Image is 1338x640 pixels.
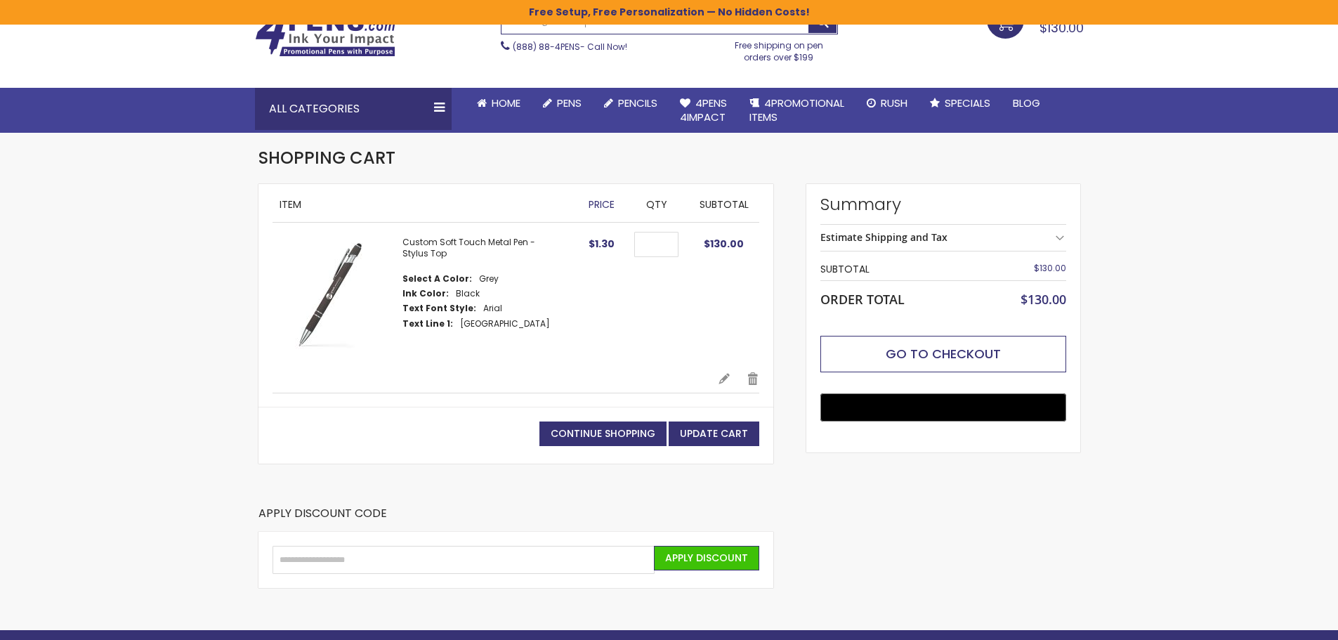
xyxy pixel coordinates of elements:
[255,12,395,57] img: 4Pens Custom Pens and Promotional Products
[456,288,480,299] dd: Black
[513,41,580,53] a: (888) 88-4PENS
[258,506,387,532] strong: Apply Discount Code
[618,96,657,110] span: Pencils
[1039,19,1084,37] span: $130.00
[479,273,499,285] dd: Grey
[1222,602,1338,640] iframe: Google Customer Reviews
[539,422,667,446] a: Continue Shopping
[820,289,905,308] strong: Order Total
[820,336,1066,372] button: Go to Checkout
[669,88,738,133] a: 4Pens4impact
[483,303,502,314] dd: Arial
[402,273,472,285] dt: Select A Color
[589,237,615,251] span: $1.30
[855,88,919,119] a: Rush
[1013,96,1040,110] span: Blog
[1034,262,1066,274] span: $130.00
[402,303,476,314] dt: Text Font Style
[680,426,748,440] span: Update Cart
[680,96,727,124] span: 4Pens 4impact
[881,96,907,110] span: Rush
[532,88,593,119] a: Pens
[466,88,532,119] a: Home
[738,88,855,133] a: 4PROMOTIONALITEMS
[919,88,1002,119] a: Specials
[402,236,535,259] a: Custom Soft Touch Metal Pen - Stylus Top
[749,96,844,124] span: 4PROMOTIONAL ITEMS
[402,318,453,329] dt: Text Line 1
[557,96,582,110] span: Pens
[589,197,615,211] span: Price
[460,318,550,329] dd: [GEOGRAPHIC_DATA]
[665,551,748,565] span: Apply Discount
[646,197,667,211] span: Qty
[551,426,655,440] span: Continue Shopping
[513,41,627,53] span: - Call Now!
[280,197,301,211] span: Item
[593,88,669,119] a: Pencils
[945,96,990,110] span: Specials
[820,193,1066,216] strong: Summary
[1002,88,1051,119] a: Blog
[820,230,947,244] strong: Estimate Shipping and Tax
[700,197,749,211] span: Subtotal
[1021,291,1066,308] span: $130.00
[820,393,1066,422] button: Buy with GPay
[402,288,449,299] dt: Ink Color
[720,34,838,63] div: Free shipping on pen orders over $199
[886,345,1001,363] span: Go to Checkout
[492,96,520,110] span: Home
[704,237,744,251] span: $130.00
[273,237,402,358] a: Custom Soft Touch Stylus Pen-Grey
[669,422,759,446] button: Update Cart
[273,237,388,353] img: Custom Soft Touch Stylus Pen-Grey
[255,88,452,130] div: All Categories
[258,146,395,169] span: Shopping Cart
[820,259,984,280] th: Subtotal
